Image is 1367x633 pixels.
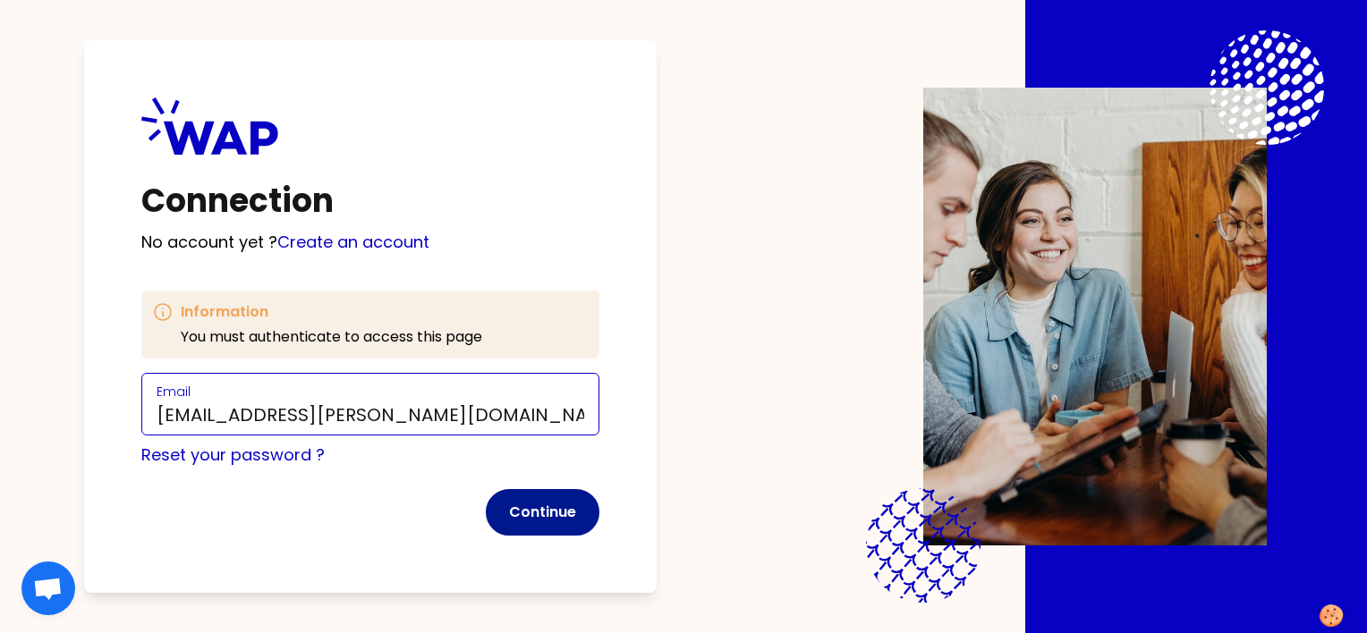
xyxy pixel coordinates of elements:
[141,443,325,466] a: Reset your password ?
[141,230,599,255] p: No account yet ?
[157,383,191,401] label: Email
[181,301,482,323] h3: Information
[21,561,75,615] div: Otwarty czat
[486,489,599,536] button: Continue
[181,326,482,348] p: You must authenticate to access this page
[141,183,599,219] h1: Connection
[923,88,1267,545] img: Description
[277,231,429,253] a: Create an account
